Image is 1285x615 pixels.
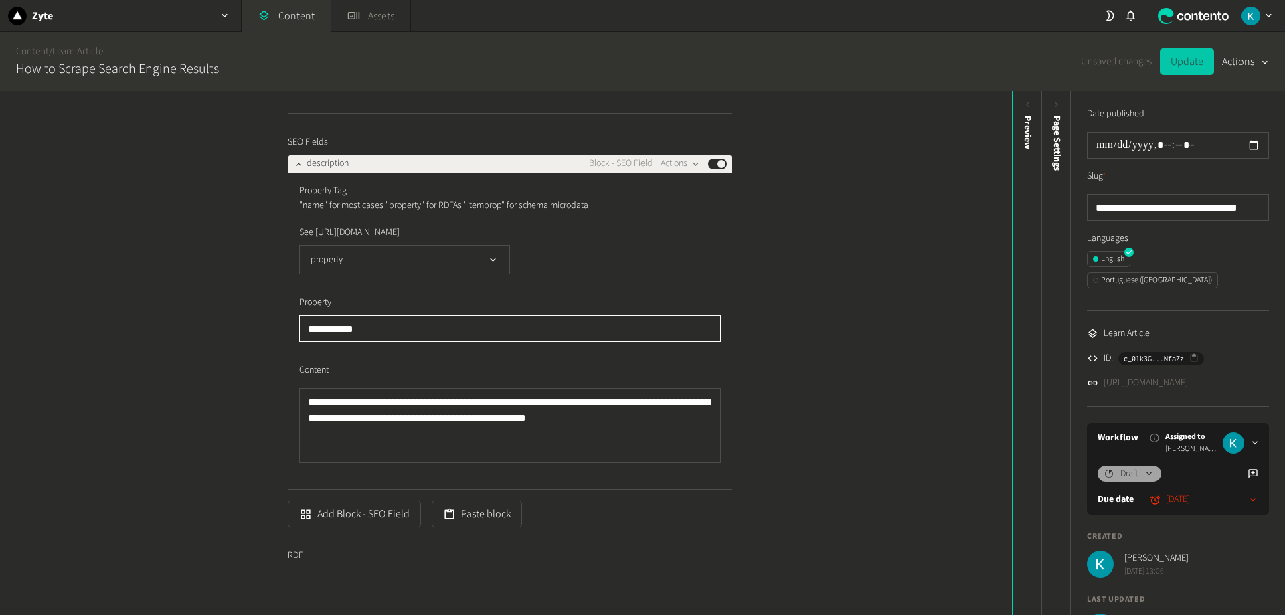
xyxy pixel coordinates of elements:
[1098,431,1138,445] a: Workflow
[1241,7,1260,25] img: Karlo Jedud
[1087,169,1106,183] label: Slug
[1160,48,1214,75] button: Update
[1165,431,1217,443] span: Assigned to
[1104,376,1188,390] a: [URL][DOMAIN_NAME]
[1087,272,1218,288] button: Portuguese ([GEOGRAPHIC_DATA])
[1124,565,1189,578] span: [DATE] 13:06
[1087,232,1269,246] label: Languages
[299,296,331,310] span: Property
[16,59,219,79] h2: How to Scrape Search Engine Results
[1098,466,1161,482] button: Draft
[1124,353,1184,365] span: c_01k3G...NfaZz
[8,7,27,25] img: Zyte
[1104,327,1150,341] span: Learn Article
[288,549,303,563] span: RDF
[1165,443,1217,455] span: [PERSON_NAME]
[589,157,653,171] span: Block - SEO Field
[1087,107,1144,121] label: Date published
[1120,467,1138,481] span: Draft
[1104,351,1113,365] span: ID:
[299,184,347,198] span: Property Tag
[16,44,49,58] a: Content
[1223,432,1244,454] img: Karlo Jedud
[1093,274,1212,286] div: Portuguese ([GEOGRAPHIC_DATA])
[1021,116,1035,149] div: Preview
[1093,253,1124,265] div: English
[1087,531,1269,543] h4: Created
[32,8,53,24] h2: Zyte
[299,225,604,240] p: See [URL][DOMAIN_NAME]
[1087,594,1269,606] h4: Last updated
[1050,116,1064,171] span: Page Settings
[1222,48,1269,75] button: Actions
[52,44,103,58] a: Learn Article
[1081,54,1152,70] span: Unsaved changes
[1166,493,1190,507] time: [DATE]
[299,363,329,377] span: Content
[288,501,421,527] button: Add Block - SEO Field
[661,156,700,172] button: Actions
[1087,251,1130,267] button: English
[49,44,52,58] span: /
[299,245,510,274] button: property
[1124,551,1189,565] span: [PERSON_NAME]
[432,501,522,527] button: Paste block
[307,157,349,171] span: description
[1087,551,1114,578] img: Karlo Jedud
[299,198,604,213] p: "name" for most cases "property" for RDFAs "itemprop" for schema microdata
[1098,493,1134,507] label: Due date
[288,135,328,149] span: SEO Fields
[1118,352,1204,365] button: c_01k3G...NfaZz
